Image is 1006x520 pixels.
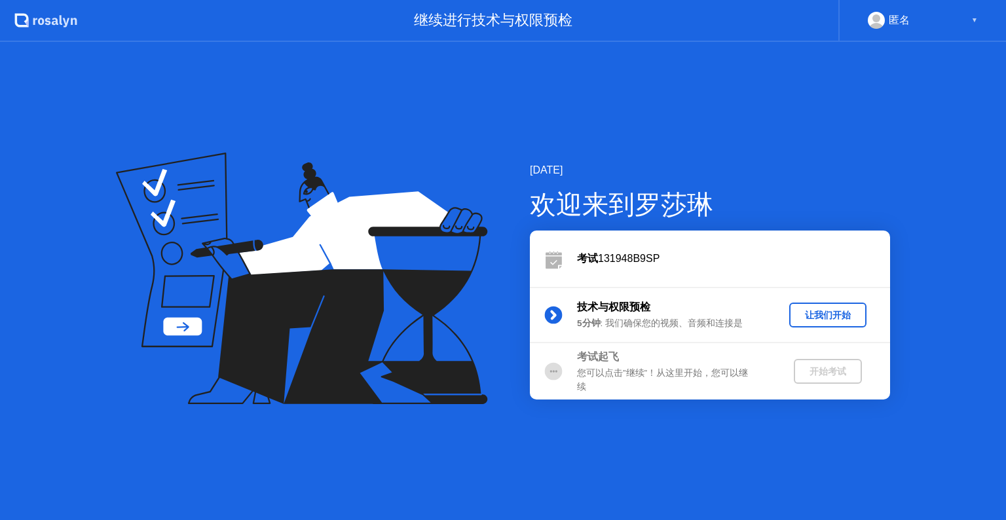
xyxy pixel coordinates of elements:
[577,318,601,328] b: 5分钟
[799,365,857,378] div: 开始考试
[577,251,890,267] div: 131948B9SP
[530,162,890,178] div: [DATE]
[577,351,619,362] b: 考试起飞
[577,253,598,264] b: 考试
[794,309,861,322] div: 让我们开始
[577,317,766,330] div: : 我们确保您的视频、音频和连接是
[889,12,910,29] div: 匿名
[530,185,890,224] div: 欢迎来到罗莎琳
[577,301,650,312] b: 技术与权限预检
[794,359,862,384] button: 开始考试
[971,12,978,29] div: ▼
[577,367,766,394] div: 您可以点击”继续”！从这里开始，您可以继续
[789,303,866,327] button: 让我们开始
